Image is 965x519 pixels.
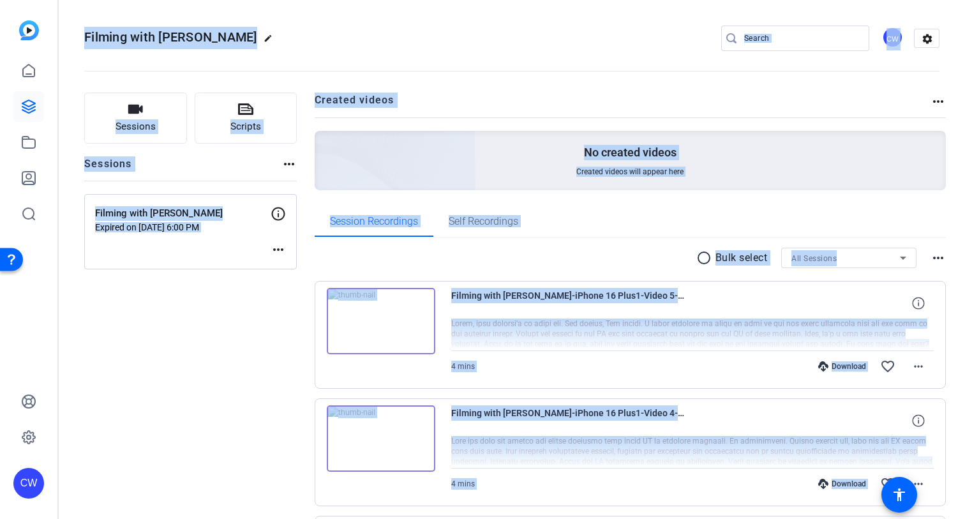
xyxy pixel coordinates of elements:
[451,479,475,488] span: 4 mins
[327,405,435,472] img: thumb-nail
[911,359,926,374] mat-icon: more_horiz
[451,362,475,371] span: 4 mins
[315,93,931,117] h2: Created videos
[791,254,837,263] span: All Sessions
[195,93,297,144] button: Scripts
[449,216,518,227] span: Self Recordings
[95,222,271,232] p: Expired on [DATE] 6:00 PM
[327,288,435,354] img: thumb-nail
[931,94,946,109] mat-icon: more_horiz
[264,34,279,49] mat-icon: edit
[915,29,940,49] mat-icon: settings
[230,119,261,134] span: Scripts
[116,119,156,134] span: Sessions
[744,31,859,46] input: Search
[84,93,187,144] button: Sessions
[812,361,872,372] div: Download
[931,250,946,266] mat-icon: more_horiz
[911,476,926,492] mat-icon: more_horiz
[576,167,684,177] span: Created videos will appear here
[451,405,687,436] span: Filming with [PERSON_NAME]-iPhone 16 Plus1-Video 4-2025-07-25-11-37-23-752-0
[13,468,44,499] div: CW
[696,250,715,266] mat-icon: radio_button_unchecked
[271,242,286,257] mat-icon: more_horiz
[95,206,271,221] p: Filming with [PERSON_NAME]
[882,27,903,48] div: CW
[330,216,418,227] span: Session Recordings
[715,250,768,266] p: Bulk select
[281,156,297,172] mat-icon: more_horiz
[84,29,257,45] span: Filming with [PERSON_NAME]
[880,359,895,374] mat-icon: favorite_border
[812,479,872,489] div: Download
[84,156,132,181] h2: Sessions
[19,20,39,40] img: blue-gradient.svg
[880,476,895,492] mat-icon: favorite_border
[584,145,677,160] p: No created videos
[882,27,904,49] ngx-avatar: Claire Williams
[451,288,687,319] span: Filming with [PERSON_NAME]-iPhone 16 Plus1-Video 5-2025-07-25-11-42-29-410-0
[172,4,476,282] img: Creted videos background
[892,487,907,502] mat-icon: accessibility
